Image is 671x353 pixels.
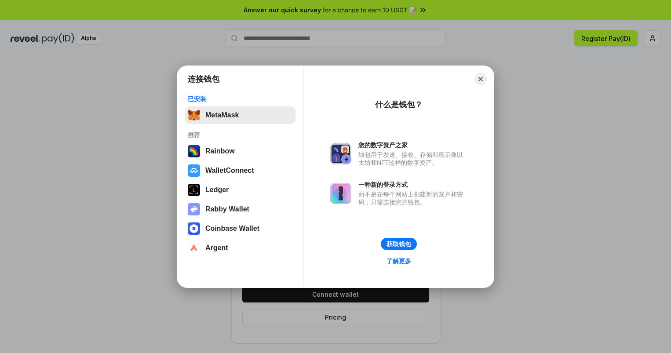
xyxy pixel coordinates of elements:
img: svg+xml,%3Csvg%20width%3D%22120%22%20height%3D%22120%22%20viewBox%3D%220%200%20120%20120%22%20fil... [188,145,200,157]
div: 推荐 [188,131,293,139]
div: Coinbase Wallet [205,225,259,233]
a: 了解更多 [381,255,416,267]
div: 一种新的登录方式 [358,181,467,189]
button: Argent [185,239,295,257]
div: 而不是在每个网站上创建新的账户和密码，只需连接您的钱包。 [358,190,467,206]
div: Argent [205,244,228,252]
div: 已安装 [188,95,293,103]
div: MetaMask [205,111,239,119]
button: Rainbow [185,142,295,160]
img: svg+xml,%3Csvg%20xmlns%3D%22http%3A%2F%2Fwww.w3.org%2F2000%2Fsvg%22%20fill%3D%22none%22%20viewBox... [330,143,351,164]
button: MetaMask [185,106,295,124]
div: 您的数字资产之家 [358,141,467,149]
div: WalletConnect [205,167,254,175]
div: 钱包用于发送、接收、存储和显示像以太坊和NFT这样的数字资产。 [358,151,467,167]
button: Ledger [185,181,295,199]
img: svg+xml,%3Csvg%20xmlns%3D%22http%3A%2F%2Fwww.w3.org%2F2000%2Fsvg%22%20fill%3D%22none%22%20viewBox... [188,203,200,215]
button: Rabby Wallet [185,200,295,218]
div: 获取钱包 [387,240,411,248]
img: svg+xml,%3Csvg%20width%3D%2228%22%20height%3D%2228%22%20viewBox%3D%220%200%2028%2028%22%20fill%3D... [188,222,200,235]
div: Rainbow [205,147,235,155]
img: svg+xml,%3Csvg%20xmlns%3D%22http%3A%2F%2Fwww.w3.org%2F2000%2Fsvg%22%20fill%3D%22none%22%20viewBox... [330,183,351,204]
div: 了解更多 [387,257,411,265]
div: Ledger [205,186,229,194]
img: svg+xml,%3Csvg%20xmlns%3D%22http%3A%2F%2Fwww.w3.org%2F2000%2Fsvg%22%20width%3D%2228%22%20height%3... [188,184,200,196]
img: svg+xml,%3Csvg%20fill%3D%22none%22%20height%3D%2233%22%20viewBox%3D%220%200%2035%2033%22%20width%... [188,109,200,121]
img: svg+xml,%3Csvg%20width%3D%2228%22%20height%3D%2228%22%20viewBox%3D%220%200%2028%2028%22%20fill%3D... [188,164,200,177]
button: Coinbase Wallet [185,220,295,237]
div: Rabby Wallet [205,205,249,213]
h1: 连接钱包 [188,74,219,84]
button: 获取钱包 [381,238,417,250]
div: 什么是钱包？ [375,99,423,110]
button: WalletConnect [185,162,295,179]
img: svg+xml,%3Csvg%20width%3D%2228%22%20height%3D%2228%22%20viewBox%3D%220%200%2028%2028%22%20fill%3D... [188,242,200,254]
button: Close [474,73,487,85]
